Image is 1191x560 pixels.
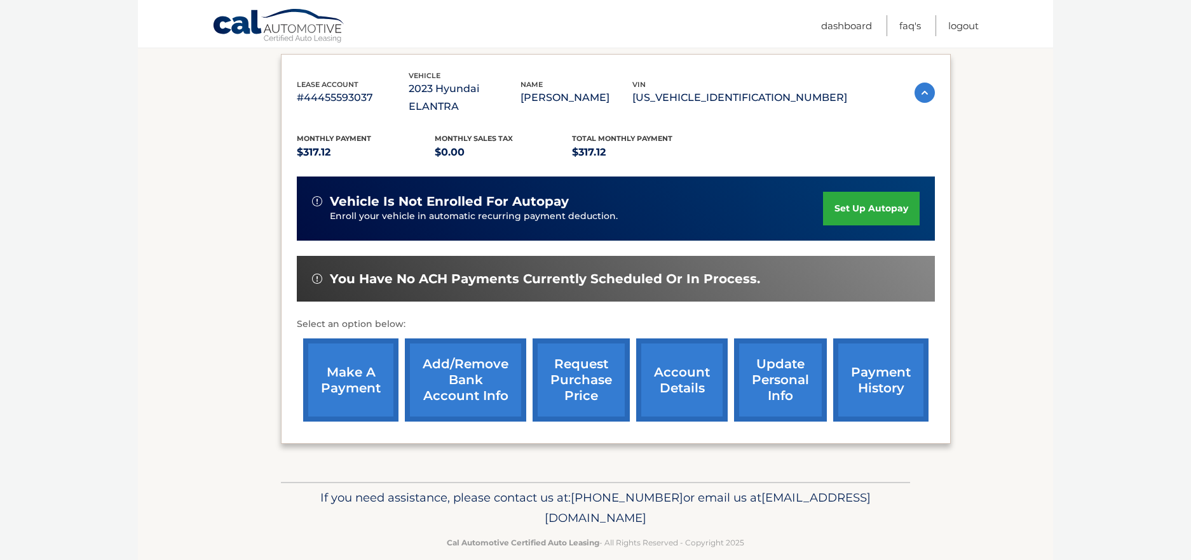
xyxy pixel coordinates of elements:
a: request purchase price [533,338,630,422]
a: Cal Automotive [212,8,346,45]
span: Total Monthly Payment [572,134,672,143]
a: make a payment [303,338,398,422]
span: lease account [297,80,358,89]
p: - All Rights Reserved - Copyright 2025 [289,536,902,549]
span: vehicle is not enrolled for autopay [330,194,569,210]
p: 2023 Hyundai ELANTRA [409,80,521,116]
p: $317.12 [572,143,710,161]
a: update personal info [734,338,827,422]
a: Dashboard [821,15,872,36]
a: Logout [948,15,979,36]
p: [US_VEHICLE_IDENTIFICATION_NUMBER] [632,89,847,107]
span: [EMAIL_ADDRESS][DOMAIN_NAME] [545,490,871,525]
p: #44455593037 [297,89,409,107]
img: alert-white.svg [312,274,322,284]
span: vehicle [409,71,440,80]
img: accordion-active.svg [915,83,935,103]
a: account details [636,338,728,422]
p: $317.12 [297,143,435,161]
p: Select an option below: [297,317,935,332]
a: Add/Remove bank account info [405,338,526,422]
p: Enroll your vehicle in automatic recurring payment deduction. [330,210,823,223]
p: [PERSON_NAME] [521,89,632,107]
a: set up autopay [823,192,920,225]
a: FAQ's [899,15,921,36]
p: If you need assistance, please contact us at: or email us at [289,488,902,528]
span: You have no ACH payments currently scheduled or in process. [330,271,760,287]
strong: Cal Automotive Certified Auto Leasing [447,538,599,547]
span: [PHONE_NUMBER] [571,490,683,505]
a: payment history [833,338,929,422]
span: Monthly sales Tax [435,134,513,143]
span: vin [632,80,646,89]
span: name [521,80,543,89]
img: alert-white.svg [312,196,322,206]
p: $0.00 [435,143,573,161]
span: Monthly Payment [297,134,371,143]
